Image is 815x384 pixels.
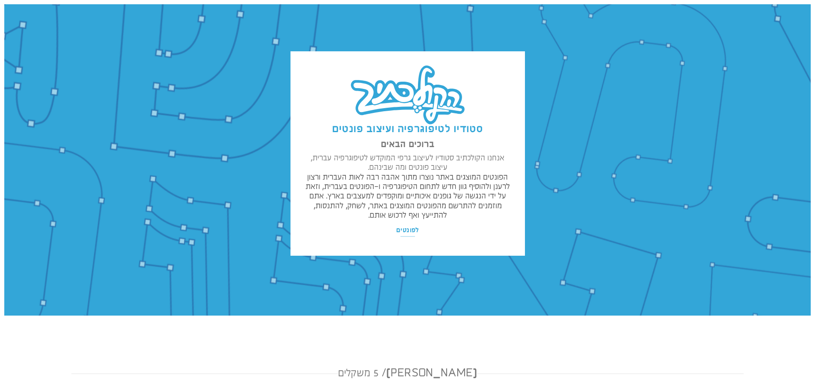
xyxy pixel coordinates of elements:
span: / 5 משקלים [338,368,386,379]
span: לפונטים [396,226,419,235]
h1: סטודיו לטיפוגרפיה ועיצוב פונטים [303,124,512,136]
h2: ברוכים הבאים [303,140,512,150]
a: לפונטים [395,224,421,238]
h3: אנחנו הקולכתיב סטודיו לעיצוב גרפי המוקדש לטיפוגרפיה עברית, עיצוב פונטים ומה שבינהם. [303,154,512,173]
p: הפונטים המוצגים באתר נוצרו מתוך אהבה רבה לאות העברית ורצון לרענן ולהוסיף גוון חדש לתחום הטיפוגרפי... [303,173,512,220]
img: לוגו הקולכתיב - הקולכתיב סטודיו לטיפוגרפיה ועיצוב גופנים (פונטים) [349,64,466,128]
span: [PERSON_NAME] [338,367,477,381]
